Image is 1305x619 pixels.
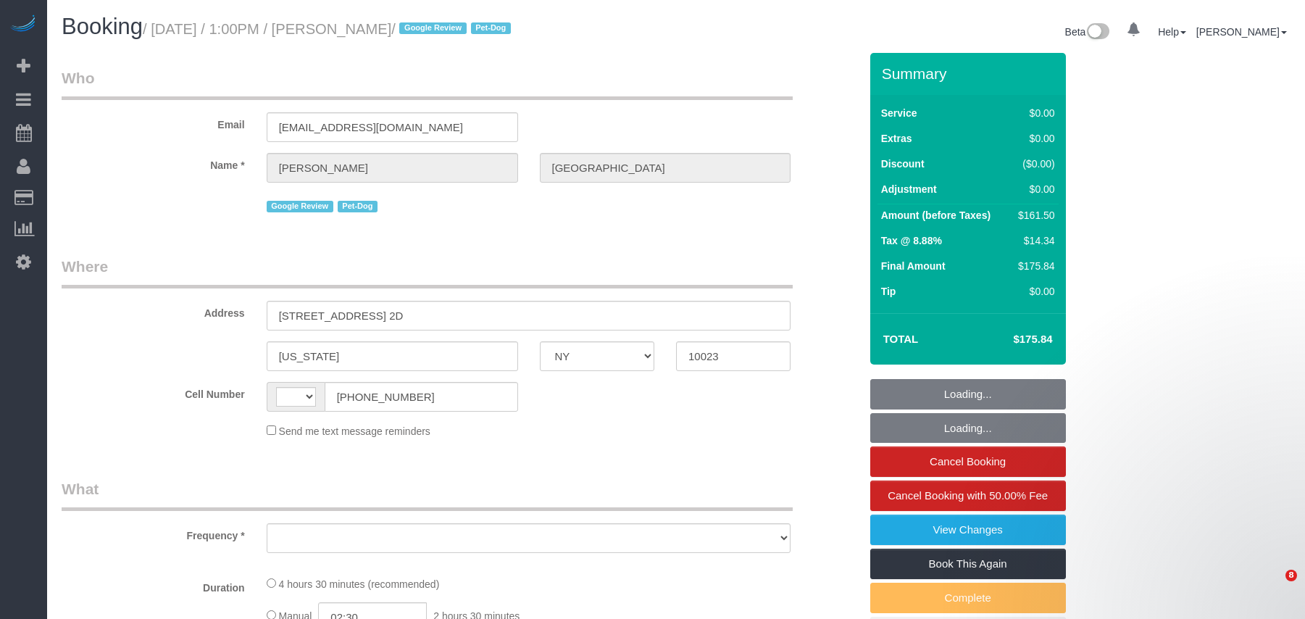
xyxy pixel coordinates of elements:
div: $161.50 [1012,208,1054,223]
div: $0.00 [1012,284,1054,299]
small: / [DATE] / 1:00PM / [PERSON_NAME] [143,21,515,37]
input: First Name [267,153,518,183]
strong: Total [883,333,919,345]
span: Booking [62,14,143,39]
label: Duration [51,576,256,595]
label: Discount [881,157,925,171]
input: Email [267,112,518,142]
span: Google Review [399,22,466,34]
span: 4 hours 30 minutes (recommended) [279,578,440,590]
label: Address [51,301,256,320]
a: Cancel Booking with 50.00% Fee [870,481,1066,511]
label: Final Amount [881,259,946,273]
label: Name * [51,153,256,173]
div: $0.00 [1012,106,1054,120]
div: $175.84 [1012,259,1054,273]
iframe: Intercom live chat [1256,570,1291,605]
div: $0.00 [1012,131,1054,146]
span: 8 [1285,570,1297,581]
a: Beta [1065,26,1110,38]
span: / [391,21,515,37]
a: Cancel Booking [870,446,1066,477]
h3: Summary [882,65,1059,82]
legend: What [62,478,793,511]
h4: $175.84 [970,333,1052,346]
label: Amount (before Taxes) [881,208,991,223]
label: Tax @ 8.88% [881,233,942,248]
label: Email [51,112,256,132]
a: View Changes [870,515,1066,545]
label: Adjustment [881,182,937,196]
a: Book This Again [870,549,1066,579]
span: Send me text message reminders [279,425,430,437]
input: City [267,341,518,371]
img: Automaid Logo [9,14,38,35]
div: $0.00 [1012,182,1054,196]
span: Google Review [267,201,333,212]
span: Pet-Dog [338,201,378,212]
label: Cell Number [51,382,256,402]
img: New interface [1085,23,1109,42]
label: Frequency * [51,523,256,543]
legend: Who [62,67,793,100]
input: Last Name [540,153,791,183]
label: Tip [881,284,896,299]
a: Help [1158,26,1186,38]
span: Cancel Booking with 50.00% Fee [888,489,1048,502]
a: [PERSON_NAME] [1196,26,1287,38]
input: Zip Code [676,341,791,371]
div: $14.34 [1012,233,1054,248]
input: Cell Number [325,382,518,412]
label: Service [881,106,917,120]
div: ($0.00) [1012,157,1054,171]
span: Pet-Dog [471,22,511,34]
legend: Where [62,256,793,288]
label: Extras [881,131,912,146]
